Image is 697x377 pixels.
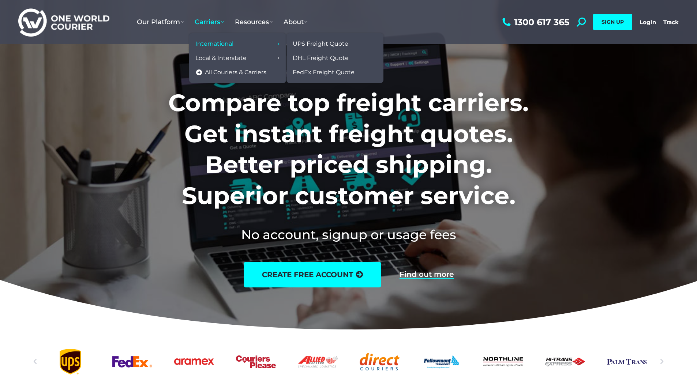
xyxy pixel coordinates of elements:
[545,349,585,374] a: Hi-Trans_logo
[189,11,229,33] a: Carriers
[421,349,461,374] a: Followmont transoirt web logo
[293,40,348,48] span: UPS Freight Quote
[278,11,313,33] a: About
[293,69,355,76] span: FedEx Freight Quote
[236,349,276,374] a: Couriers Please logo
[120,87,577,211] h1: Compare top freight carriers. Get instant freight quotes. Better priced shipping. Superior custom...
[360,349,400,374] div: 9 / 25
[18,7,109,37] img: One World Courier
[483,349,523,374] div: 11 / 25
[137,18,184,26] span: Our Platform
[195,54,247,62] span: Local & Interstate
[602,19,624,25] span: SIGN UP
[290,51,380,65] a: DHL Freight Quote
[205,69,266,76] span: All Couriers & Carriers
[174,349,214,374] a: Aramex_logo
[293,54,349,62] span: DHL Freight Quote
[193,37,282,51] a: International
[174,349,214,374] div: 6 / 25
[545,349,585,374] div: 12 / 25
[193,51,282,65] a: Local & Interstate
[284,18,307,26] span: About
[236,349,276,374] div: 7 / 25
[112,349,152,374] div: 5 / 25
[607,349,647,374] a: Palm-Trans-logo_x2-1
[298,349,338,374] a: Allied Express logo
[229,11,278,33] a: Resources
[120,226,577,244] h2: No account, signup or usage fees
[483,349,523,374] a: Northline logo
[112,349,152,374] a: FedEx logo
[131,11,189,33] a: Our Platform
[235,18,273,26] span: Resources
[663,19,679,26] a: Track
[501,18,569,27] a: 1300 617 365
[50,349,90,374] a: UPS logo
[193,65,282,80] a: All Couriers & Carriers
[290,37,380,51] a: UPS Freight Quote
[607,349,647,374] div: 13 / 25
[593,14,632,30] a: SIGN UP
[195,18,224,26] span: Carriers
[421,349,461,374] div: 10 / 25
[50,349,647,374] div: Slides
[290,65,380,80] a: FedEx Freight Quote
[640,19,656,26] a: Login
[400,271,454,279] a: Find out more
[50,349,90,374] div: 4 / 25
[298,349,338,374] div: 8 / 25
[360,349,400,374] a: Direct Couriers logo
[244,262,381,287] a: create free account
[195,40,233,48] span: International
